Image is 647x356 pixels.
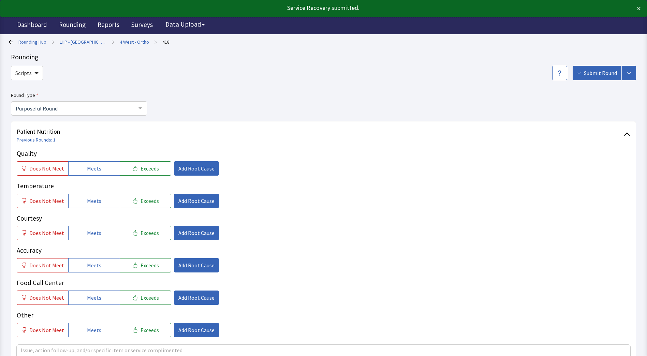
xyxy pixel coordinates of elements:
[18,39,46,45] a: Rounding Hub
[141,164,159,173] span: Exceeds
[178,294,215,302] span: Add Root Cause
[68,258,120,272] button: Meets
[17,194,68,208] button: Does Not Meet
[141,294,159,302] span: Exceeds
[17,291,68,305] button: Does Not Meet
[29,294,64,302] span: Does Not Meet
[178,229,215,237] span: Add Root Cause
[174,323,219,337] button: Add Root Cause
[120,161,171,176] button: Exceeds
[141,326,159,334] span: Exceeds
[178,197,215,205] span: Add Root Cause
[17,181,630,191] p: Temperature
[120,258,171,272] button: Exceeds
[11,91,147,99] label: Round Type
[87,294,101,302] span: Meets
[174,291,219,305] button: Add Root Cause
[29,326,64,334] span: Does Not Meet
[68,226,120,240] button: Meets
[29,197,64,205] span: Does Not Meet
[11,52,636,62] div: Rounding
[178,164,215,173] span: Add Root Cause
[141,261,159,269] span: Exceeds
[126,17,158,34] a: Surveys
[11,66,43,80] button: Scripts
[68,291,120,305] button: Meets
[178,261,215,269] span: Add Root Cause
[87,326,101,334] span: Meets
[29,164,64,173] span: Does Not Meet
[68,323,120,337] button: Meets
[120,39,149,45] a: 4 West - Ortho
[174,161,219,176] button: Add Root Cause
[174,226,219,240] button: Add Root Cause
[161,18,209,31] button: Data Upload
[15,69,32,77] span: Scripts
[60,39,106,45] a: LHP - [GEOGRAPHIC_DATA]
[87,197,101,205] span: Meets
[174,194,219,208] button: Add Root Cause
[17,310,630,320] p: Other
[17,226,68,240] button: Does Not Meet
[162,39,170,45] a: 418
[120,194,171,208] button: Exceeds
[68,194,120,208] button: Meets
[29,261,64,269] span: Does Not Meet
[68,161,120,176] button: Meets
[52,35,54,49] span: >
[120,226,171,240] button: Exceeds
[178,326,215,334] span: Add Root Cause
[12,17,52,34] a: Dashboard
[17,213,630,223] p: Courtesy
[14,104,133,112] span: Purposeful Round
[637,3,641,14] button: ×
[17,137,56,143] a: Previous Rounds: 1
[141,229,159,237] span: Exceeds
[17,258,68,272] button: Does Not Meet
[120,291,171,305] button: Exceeds
[17,278,630,288] p: Food Call Center
[87,229,101,237] span: Meets
[87,261,101,269] span: Meets
[29,229,64,237] span: Does Not Meet
[54,17,91,34] a: Rounding
[112,35,114,49] span: >
[17,149,630,159] p: Quality
[584,69,617,77] span: Submit Round
[17,161,68,176] button: Does Not Meet
[155,35,157,49] span: >
[92,17,124,34] a: Reports
[6,3,577,13] div: Service Recovery submitted.
[87,164,101,173] span: Meets
[141,197,159,205] span: Exceeds
[17,127,624,136] span: Patient Nutrition
[120,323,171,337] button: Exceeds
[17,246,630,255] p: Accuracy
[573,66,621,80] button: Submit Round
[174,258,219,272] button: Add Root Cause
[17,323,68,337] button: Does Not Meet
